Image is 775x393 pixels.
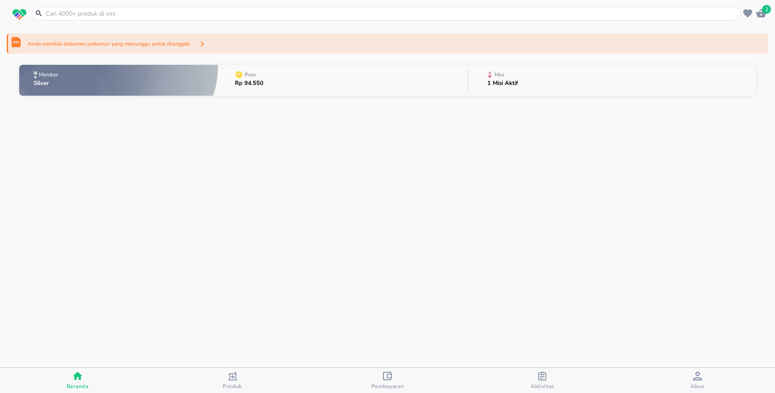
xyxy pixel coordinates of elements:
img: logo_swiperx_s.bd005f3b.svg [13,9,26,21]
button: Produk [155,368,310,393]
p: Silver [34,80,60,86]
p: Poin [245,72,256,77]
button: Aktivitas [465,368,620,393]
button: Pembayaran [310,368,465,393]
span: Akun [690,383,705,390]
p: Anda memiliki dokumen prekursor yang menunggu untuk diunggah [28,40,190,48]
button: MemberSilver [19,63,218,98]
button: Misi1 Misi Aktif [468,63,755,98]
button: PoinRp 94.550 [218,63,468,98]
p: Rp 94.550 [235,80,264,86]
span: Beranda [67,383,89,390]
button: 2 [754,7,768,20]
img: prekursor-icon.04a7e01b.svg [12,37,21,47]
span: 2 [762,5,771,14]
span: Aktivitas [531,383,554,390]
p: Misi [494,72,504,77]
p: 1 Misi Aktif [487,80,518,86]
input: Cari 4000+ produk di sini [45,9,739,18]
span: Pembayaran [371,383,404,390]
span: Produk [223,383,242,390]
p: Member [39,72,58,77]
button: Akun [620,368,775,393]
